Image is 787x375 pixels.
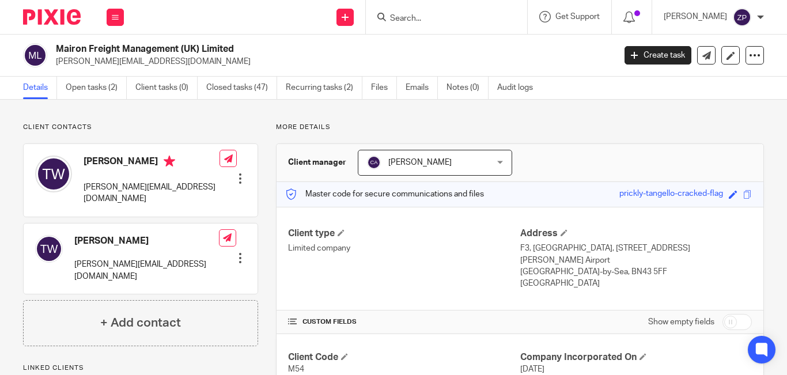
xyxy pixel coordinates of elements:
[288,365,304,373] span: M54
[135,77,198,99] a: Client tasks (0)
[285,188,484,200] p: Master code for secure communications and files
[371,77,397,99] a: Files
[520,278,752,289] p: [GEOGRAPHIC_DATA]
[520,266,752,278] p: [GEOGRAPHIC_DATA]-by-Sea, BN43 5FF
[520,228,752,240] h4: Address
[23,9,81,25] img: Pixie
[648,316,714,328] label: Show empty fields
[288,157,346,168] h3: Client manager
[23,43,47,67] img: svg%3E
[288,228,520,240] h4: Client type
[100,314,181,332] h4: + Add contact
[35,156,72,192] img: svg%3E
[35,235,63,263] img: svg%3E
[288,351,520,363] h4: Client Code
[733,8,751,26] img: svg%3E
[23,363,258,373] p: Linked clients
[388,158,452,166] span: [PERSON_NAME]
[520,365,544,373] span: [DATE]
[276,123,764,132] p: More details
[520,243,752,266] p: F3, [GEOGRAPHIC_DATA], [STREET_ADDRESS][PERSON_NAME] Airport
[56,56,607,67] p: [PERSON_NAME][EMAIL_ADDRESS][DOMAIN_NAME]
[555,13,600,21] span: Get Support
[74,235,219,247] h4: [PERSON_NAME]
[84,181,220,205] p: [PERSON_NAME][EMAIL_ADDRESS][DOMAIN_NAME]
[367,156,381,169] img: svg%3E
[389,14,493,24] input: Search
[406,77,438,99] a: Emails
[497,77,542,99] a: Audit logs
[164,156,175,167] i: Primary
[288,317,520,327] h4: CUSTOM FIELDS
[84,156,220,170] h4: [PERSON_NAME]
[56,43,497,55] h2: Mairon Freight Management (UK) Limited
[664,11,727,22] p: [PERSON_NAME]
[206,77,277,99] a: Closed tasks (47)
[286,77,362,99] a: Recurring tasks (2)
[619,188,723,201] div: prickly-tangello-cracked-flag
[520,351,752,363] h4: Company Incorporated On
[288,243,520,254] p: Limited company
[23,77,57,99] a: Details
[447,77,489,99] a: Notes (0)
[74,259,219,282] p: [PERSON_NAME][EMAIL_ADDRESS][DOMAIN_NAME]
[66,77,127,99] a: Open tasks (2)
[625,46,691,65] a: Create task
[23,123,258,132] p: Client contacts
